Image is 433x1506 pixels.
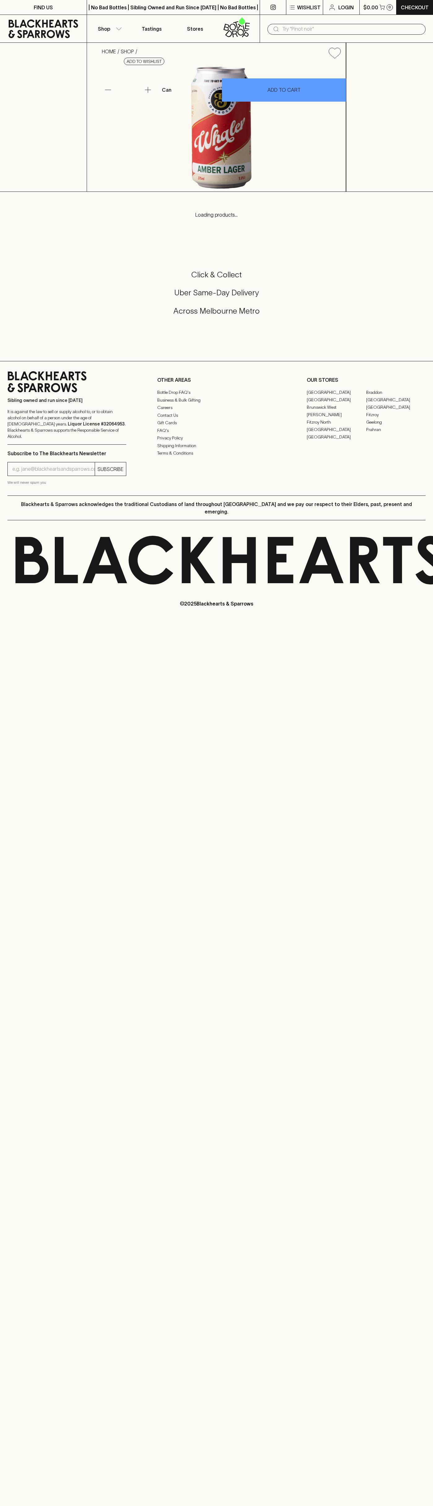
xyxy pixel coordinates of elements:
button: Shop [87,15,130,42]
button: ADD TO CART [222,78,346,102]
p: ADD TO CART [267,86,301,94]
a: Brunswick West [307,403,366,411]
p: FIND US [34,4,53,11]
a: Contact Us [157,412,276,419]
a: [GEOGRAPHIC_DATA] [307,426,366,433]
a: Gift Cards [157,419,276,427]
a: Stores [173,15,217,42]
a: [GEOGRAPHIC_DATA] [366,403,426,411]
p: Stores [187,25,203,33]
a: Careers [157,404,276,412]
p: $0.00 [363,4,378,11]
p: Checkout [401,4,429,11]
p: Blackhearts & Sparrows acknowledges the traditional Custodians of land throughout [GEOGRAPHIC_DAT... [12,500,421,515]
p: Shop [98,25,110,33]
h5: Across Melbourne Metro [7,306,426,316]
a: [PERSON_NAME] [307,411,366,418]
p: Loading products... [6,211,427,218]
p: Can [162,86,171,94]
div: Call to action block [7,245,426,349]
a: [GEOGRAPHIC_DATA] [307,389,366,396]
h5: Click & Collect [7,270,426,280]
p: Login [338,4,354,11]
a: [GEOGRAPHIC_DATA] [307,433,366,441]
p: Sibling owned and run since [DATE] [7,397,126,403]
input: Try "Pinot noir" [282,24,421,34]
a: Braddon [366,389,426,396]
p: OTHER AREAS [157,376,276,384]
button: Add to wishlist [124,58,164,65]
p: OUR STORES [307,376,426,384]
div: Can [159,84,222,96]
a: Prahran [366,426,426,433]
a: Tastings [130,15,173,42]
p: SUBSCRIBE [97,465,123,473]
a: Bottle Drop FAQ's [157,389,276,396]
strong: Liquor License #32064953 [68,421,125,426]
a: Terms & Conditions [157,450,276,457]
img: 77315.png [97,64,346,192]
input: e.g. jane@blackheartsandsparrows.com.au [12,464,95,474]
a: [GEOGRAPHIC_DATA] [366,396,426,403]
button: SUBSCRIBE [95,462,126,476]
a: Fitzroy [366,411,426,418]
h5: Uber Same-Day Delivery [7,288,426,298]
a: FAQ's [157,427,276,434]
a: [GEOGRAPHIC_DATA] [307,396,366,403]
a: SHOP [121,49,134,54]
button: Add to wishlist [326,45,343,61]
p: It is against the law to sell or supply alcohol to, or to obtain alcohol on behalf of a person un... [7,408,126,439]
a: HOME [102,49,116,54]
p: We will never spam you [7,479,126,486]
p: Tastings [142,25,162,33]
p: 0 [388,6,391,9]
a: Geelong [366,418,426,426]
a: Privacy Policy [157,434,276,442]
a: Business & Bulk Gifting [157,396,276,404]
a: Fitzroy North [307,418,366,426]
a: Shipping Information [157,442,276,449]
p: Subscribe to The Blackhearts Newsletter [7,450,126,457]
p: Wishlist [297,4,321,11]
